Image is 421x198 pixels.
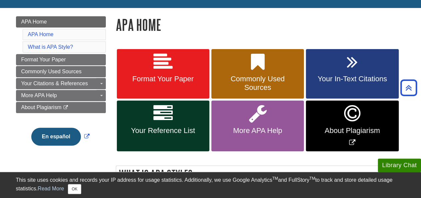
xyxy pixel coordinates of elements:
[21,57,66,62] span: Format Your Paper
[30,134,91,139] a: Link opens in new window
[378,159,421,172] button: Library Chat
[28,32,54,37] a: APA Home
[272,176,278,181] sup: TM
[311,75,393,83] span: Your In-Text Citations
[38,186,64,191] a: Read More
[31,128,81,146] button: En español
[21,104,62,110] span: About Plagiarism
[117,49,209,99] a: Format Your Paper
[16,90,106,101] a: More APA Help
[116,16,405,33] h1: APA Home
[21,93,57,98] span: More APA Help
[16,102,106,113] a: About Plagiarism
[306,49,398,99] a: Your In-Text Citations
[16,16,106,157] div: Guide Page Menu
[211,49,304,99] a: Commonly Used Sources
[68,184,81,194] button: Close
[211,100,304,151] a: More APA Help
[122,75,204,83] span: Format Your Paper
[117,100,209,151] a: Your Reference List
[16,54,106,65] a: Format Your Paper
[122,126,204,135] span: Your Reference List
[16,78,106,89] a: Your Citations & References
[63,105,69,110] i: This link opens in a new window
[21,19,47,25] span: APA Home
[16,66,106,77] a: Commonly Used Sources
[306,100,398,151] a: Link opens in new window
[16,16,106,28] a: APA Home
[216,75,299,92] span: Commonly Used Sources
[216,126,299,135] span: More APA Help
[21,81,88,86] span: Your Citations & References
[16,176,405,194] div: This site uses cookies and records your IP address for usage statistics. Additionally, we use Goo...
[116,166,405,183] h2: What is APA Style?
[21,69,82,74] span: Commonly Used Sources
[28,44,73,50] a: What is APA Style?
[310,176,315,181] sup: TM
[311,126,393,135] span: About Plagiarism
[398,83,419,92] a: Back to Top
